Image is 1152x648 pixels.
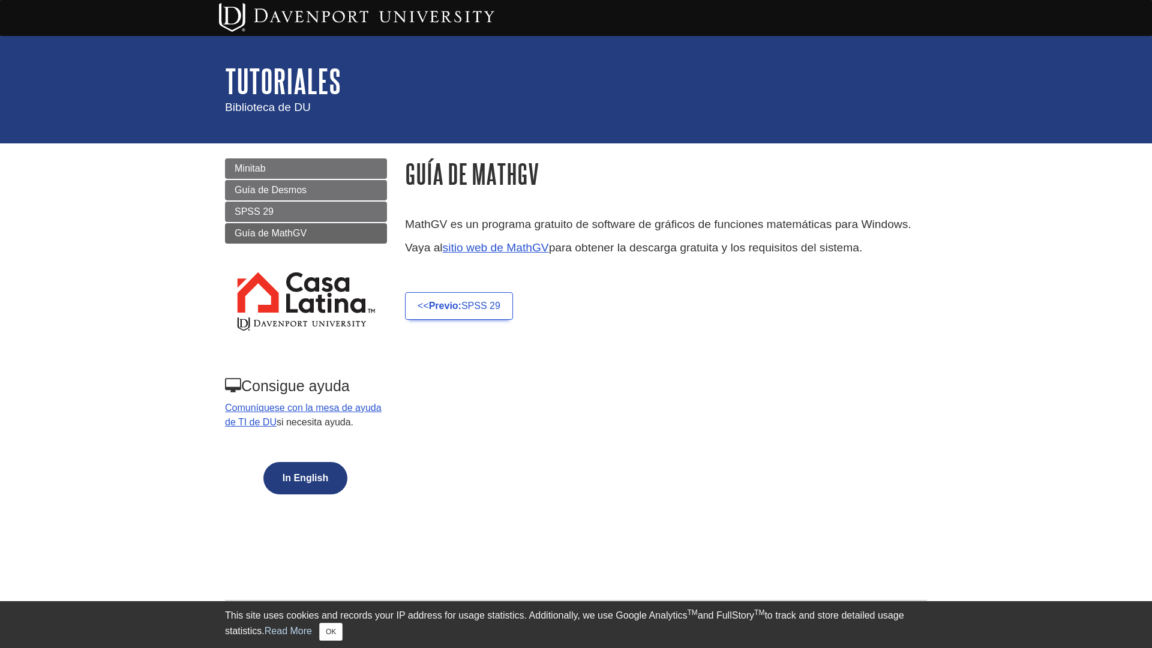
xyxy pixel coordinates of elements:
[405,292,513,320] a: <<Previo:SPSS 29
[225,403,382,427] a: Comuníquese con la mesa de ayuda de TI de DU
[405,239,927,257] p: Vaya al para obtener la descarga gratuita y los requisitos del sistema.
[405,158,927,189] h1: Guía de MathGV
[225,158,387,179] a: Minitab
[225,223,387,244] a: Guía de MathGV
[687,608,697,617] sup: TM
[405,216,927,233] p: MathGV es un programa gratuito de software de gráficos de funciones matemáticas para Windows.
[235,185,307,195] span: Guía de Desmos
[225,202,387,222] a: SPSS 29
[225,608,927,641] div: This site uses cookies and records your IP address for usage statistics. Additionally, we use Goo...
[225,101,311,113] span: Biblioteca de DU
[225,62,341,100] a: Tutoriales
[235,163,266,173] span: Minitab
[263,462,347,494] button: In English
[260,473,350,483] a: In English
[225,401,386,430] p: si necesita ayuda.
[225,377,386,395] h3: Consigue ayuda
[225,180,387,200] a: Guía de Desmos
[219,3,494,32] img: Davenport University
[429,301,461,311] strong: Previo:
[754,608,764,617] sup: TM
[235,206,274,217] span: SPSS 29
[235,228,307,238] span: Guía de MathGV
[319,623,343,641] button: Close
[265,626,312,636] a: Read More
[443,241,549,254] a: sitio web de MathGV
[225,158,387,515] div: Guide Page Menu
